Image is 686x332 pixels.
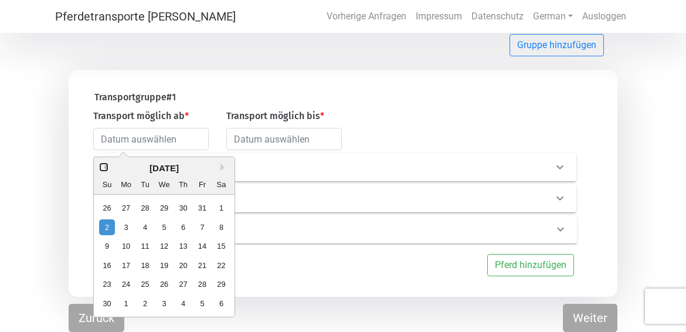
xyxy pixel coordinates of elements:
div: Fr [195,177,210,193]
div: Choose Monday, November 24th, 2025 [118,276,134,292]
a: Ausloggen [578,5,631,28]
div: Choose Sunday, October 26th, 2025 [99,200,115,216]
a: German [528,5,578,28]
div: Tu [137,177,153,193]
input: Datum auswählen [93,128,209,150]
div: Choose Wednesday, November 19th, 2025 [157,258,172,273]
div: Choose Monday, November 10th, 2025 [118,238,134,254]
button: Weiter [563,304,617,332]
div: Choose Thursday, December 4th, 2025 [175,296,191,311]
a: Impressum [411,5,467,28]
a: Datenschutz [467,5,528,28]
div: Choose Friday, October 31st, 2025 [195,200,210,216]
div: Pferd Info [96,215,577,243]
div: Choose Thursday, November 20th, 2025 [175,258,191,273]
div: Choose Monday, October 27th, 2025 [118,200,134,216]
div: Su [99,177,115,193]
div: Choose Sunday, November 30th, 2025 [99,296,115,311]
div: Choose Saturday, November 29th, 2025 [213,276,229,292]
div: Abholadresse [95,153,576,181]
div: Choose Friday, November 28th, 2025 [195,276,210,292]
div: Choose Thursday, November 27th, 2025 [175,276,191,292]
div: Choose Monday, November 3rd, 2025 [118,219,134,235]
div: Choose Friday, November 14th, 2025 [195,238,210,254]
div: Choose Monday, November 17th, 2025 [118,258,134,273]
div: Choose Sunday, November 9th, 2025 [99,238,115,254]
div: Choose Wednesday, October 29th, 2025 [157,200,172,216]
div: Choose Sunday, November 23rd, 2025 [99,276,115,292]
div: Choose Tuesday, October 28th, 2025 [137,200,153,216]
button: Next Month [220,163,229,171]
button: Zurück [69,304,124,332]
div: Choose Saturday, November 15th, 2025 [213,238,229,254]
a: Pferdetransporte [PERSON_NAME] [55,5,236,28]
button: Previous Month [100,163,108,171]
div: Choose Thursday, November 13th, 2025 [175,238,191,254]
div: Choose Friday, November 21st, 2025 [195,258,210,273]
div: Choose Sunday, November 16th, 2025 [99,258,115,273]
label: Transport möglich bis [226,109,324,123]
label: Transport möglich ab [93,109,189,123]
div: Choose Friday, December 5th, 2025 [195,296,210,311]
div: Choose Wednesday, November 26th, 2025 [157,276,172,292]
div: Choose Wednesday, December 3rd, 2025 [157,296,172,311]
div: Sa [213,177,229,193]
div: Mo [118,177,134,193]
div: Choose Wednesday, November 12th, 2025 [157,238,172,254]
div: Zieladresse [95,184,576,212]
div: Choose Tuesday, November 18th, 2025 [137,258,153,273]
label: Transportgruppe # 1 [94,90,176,104]
a: Vorherige Anfragen [322,5,411,28]
div: We [157,177,172,193]
div: Choose Thursday, October 30th, 2025 [175,200,191,216]
div: [DATE] [94,162,235,175]
div: Choose Friday, November 7th, 2025 [195,219,210,235]
div: month 2025-11 [98,199,231,313]
div: Choose Sunday, November 2nd, 2025 [99,219,115,235]
input: Datum auswählen [226,128,342,150]
div: Choose Monday, December 1st, 2025 [118,296,134,311]
div: Choose Thursday, November 6th, 2025 [175,219,191,235]
div: Choose Saturday, December 6th, 2025 [213,296,229,311]
button: Gruppe hinzufügen [510,34,604,56]
div: Choose Saturday, November 22nd, 2025 [213,258,229,273]
div: Th [175,177,191,193]
div: Choose Saturday, November 8th, 2025 [213,219,229,235]
div: Choose Tuesday, December 2nd, 2025 [137,296,153,311]
button: Pferd hinzufügen [487,254,574,276]
div: Choose Tuesday, November 25th, 2025 [137,276,153,292]
div: Choose Tuesday, November 4th, 2025 [137,219,153,235]
div: Choose Wednesday, November 5th, 2025 [157,219,172,235]
div: Choose Tuesday, November 11th, 2025 [137,238,153,254]
div: Choose Saturday, November 1st, 2025 [213,200,229,216]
